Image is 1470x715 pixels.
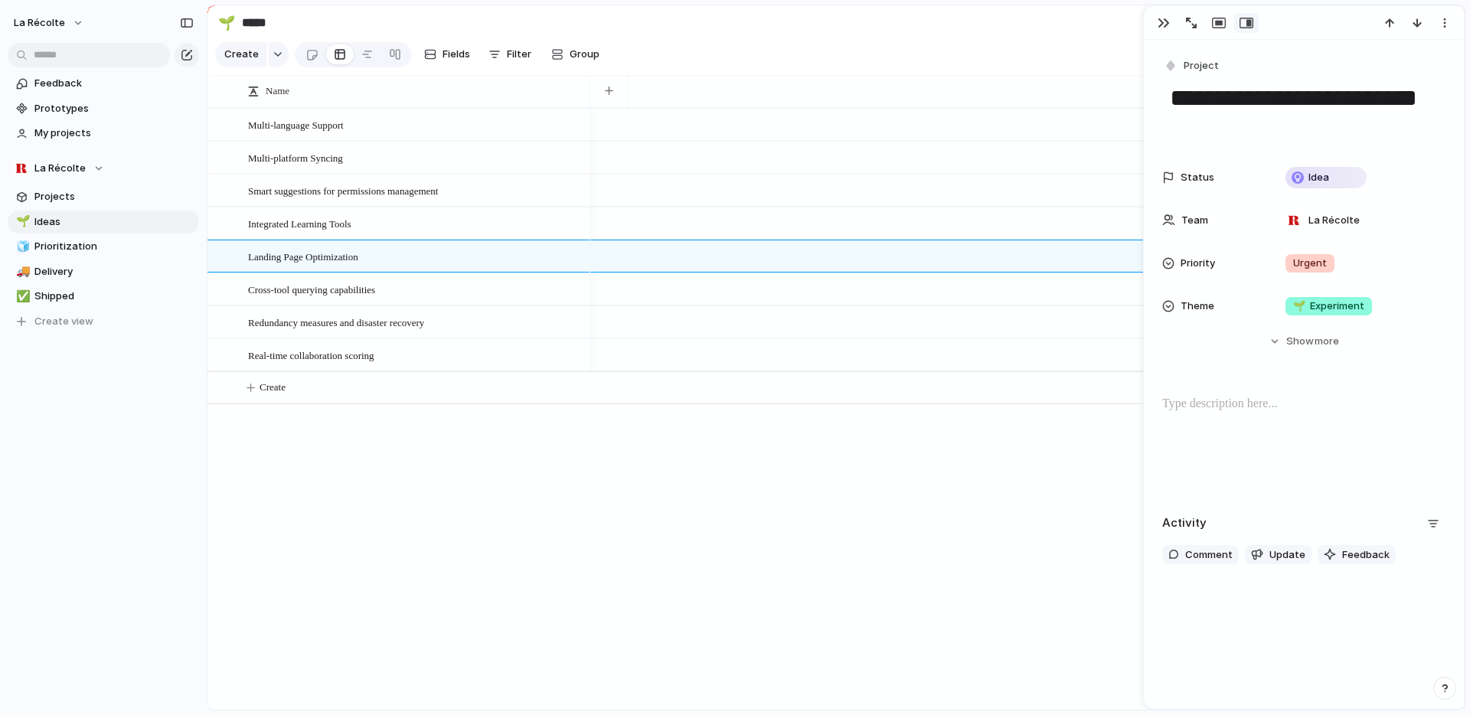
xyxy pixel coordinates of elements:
span: Update [1269,547,1305,563]
span: Real-time collaboration scoring [248,346,374,364]
button: 🧊 [14,239,29,254]
span: more [1315,334,1339,349]
span: Create view [34,314,93,329]
span: 🌱 [1293,299,1305,312]
a: ✅Shipped [8,285,199,308]
span: Shipped [34,289,194,304]
button: ✅ [14,289,29,304]
a: My projects [8,122,199,145]
button: La Récolte [7,11,92,35]
span: Projects [34,189,194,204]
span: Idea [1308,170,1329,185]
a: 🚚Delivery [8,260,199,283]
div: 🧊 [16,238,27,256]
span: My projects [34,126,194,141]
span: Priority [1181,256,1215,271]
span: Multi-platform Syncing [248,149,343,166]
span: Cross-tool querying capabilities [248,280,375,298]
button: Showmore [1162,328,1445,355]
div: 🚚 [16,263,27,280]
button: Project [1161,55,1223,77]
button: Comment [1162,545,1239,565]
button: La Récolte [8,157,199,180]
span: Theme [1181,299,1214,314]
span: Prioritization [34,239,194,254]
span: Urgent [1293,256,1327,271]
span: Smart suggestions for permissions management [248,181,438,199]
div: 🌱 [218,12,235,33]
button: Fields [418,42,476,67]
span: Landing Page Optimization [248,247,358,265]
button: Feedback [1318,545,1396,565]
span: Feedback [34,76,194,91]
span: Integrated Learning Tools [248,214,351,232]
span: Team [1181,213,1208,228]
button: Filter [482,42,537,67]
span: Name [266,83,289,99]
a: Prototypes [8,97,199,120]
button: Create view [8,310,199,333]
span: Delivery [34,264,194,279]
span: La Récolte [14,15,65,31]
span: La Récolte [1308,213,1360,228]
a: 🧊Prioritization [8,235,199,258]
div: 🌱 [16,213,27,230]
span: Ideas [34,214,194,230]
span: Create [260,380,286,395]
button: Update [1245,545,1312,565]
span: Filter [507,47,531,62]
span: Show [1286,334,1314,349]
span: Experiment [1293,299,1364,314]
button: 🚚 [14,264,29,279]
button: Group [544,42,607,67]
h2: Activity [1162,514,1207,532]
a: 🌱Ideas [8,211,199,233]
span: Redundancy measures and disaster recovery [248,313,424,331]
a: Projects [8,185,199,208]
span: Multi-language Support [248,116,344,133]
span: Feedback [1342,547,1390,563]
span: Create [224,47,259,62]
button: Create [215,42,266,67]
span: Status [1181,170,1214,185]
span: Group [570,47,599,62]
button: 🌱 [14,214,29,230]
a: Feedback [8,72,199,95]
span: La Récolte [34,161,86,176]
div: ✅ [16,288,27,305]
span: Project [1184,58,1219,73]
span: Comment [1185,547,1233,563]
button: 🌱 [214,11,239,35]
span: Prototypes [34,101,194,116]
span: Fields [443,47,470,62]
